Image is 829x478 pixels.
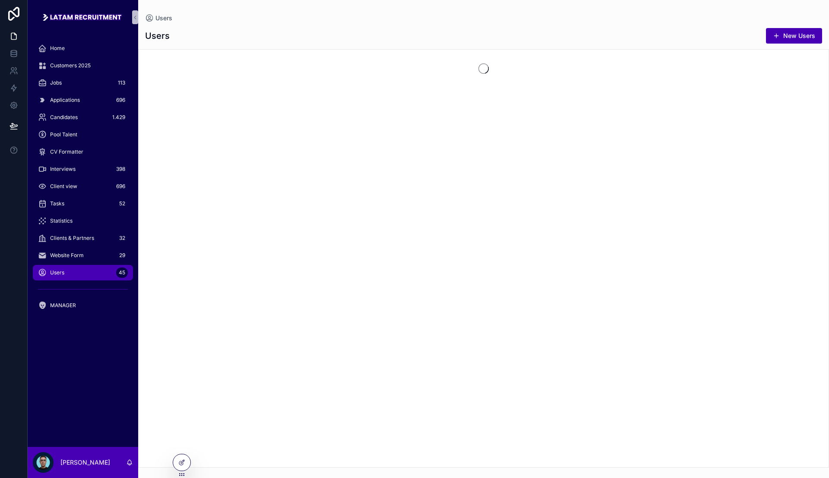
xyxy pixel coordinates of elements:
[33,58,133,73] a: Customers 2025
[50,97,80,104] span: Applications
[33,230,133,246] a: Clients & Partners32
[33,213,133,229] a: Statistics
[33,92,133,108] a: Applications696
[33,265,133,280] a: Users45
[33,248,133,263] a: Website Form29
[33,110,133,125] a: Candidates1.429
[33,127,133,142] a: Pool Talent
[114,181,128,192] div: 696
[766,28,822,44] button: New Users
[33,196,133,211] a: Tasks52
[33,75,133,91] a: Jobs113
[50,200,64,207] span: Tasks
[114,164,128,174] div: 398
[50,269,64,276] span: Users
[50,62,91,69] span: Customers 2025
[155,14,172,22] span: Users
[33,144,133,160] a: CV Formatter
[145,30,170,42] h1: Users
[60,458,110,467] p: [PERSON_NAME]
[28,35,138,324] div: scrollable content
[145,14,172,22] a: Users
[33,298,133,313] a: MANAGER
[50,235,94,242] span: Clients & Partners
[33,179,133,194] a: Client view696
[41,10,124,24] img: App logo
[50,114,78,121] span: Candidates
[110,112,128,123] div: 1.429
[115,78,128,88] div: 113
[50,79,62,86] span: Jobs
[50,183,77,190] span: Client view
[33,161,133,177] a: Interviews398
[117,198,128,209] div: 52
[50,302,76,309] span: MANAGER
[50,131,77,138] span: Pool Talent
[117,250,128,261] div: 29
[50,166,76,173] span: Interviews
[50,252,84,259] span: Website Form
[114,95,128,105] div: 696
[50,217,73,224] span: Statistics
[117,233,128,243] div: 32
[116,267,128,278] div: 45
[50,148,83,155] span: CV Formatter
[33,41,133,56] a: Home
[50,45,65,52] span: Home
